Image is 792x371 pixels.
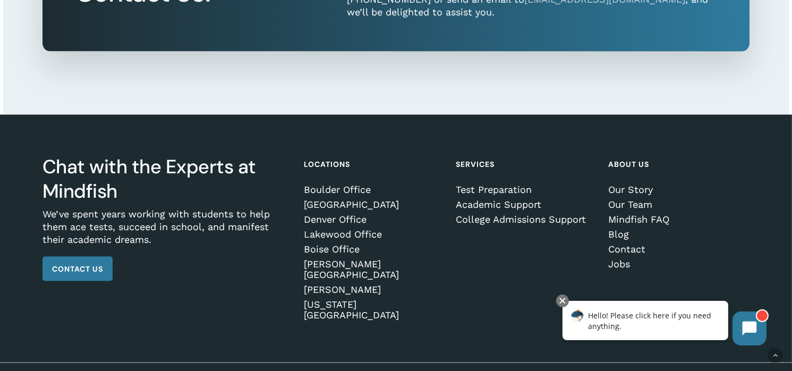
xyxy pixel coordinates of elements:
a: Our Team [608,199,746,210]
h4: Locations [304,155,442,174]
a: [PERSON_NAME][GEOGRAPHIC_DATA] [304,259,442,280]
a: Blog [608,229,746,240]
a: Boise Office [304,244,442,255]
a: Jobs [608,259,746,269]
a: Our Story [608,184,746,195]
h4: About Us [608,155,746,174]
a: Mindfish FAQ [608,214,746,225]
a: Contact Us [42,257,113,281]
a: Denver Office [304,214,442,225]
a: Lakewood Office [304,229,442,240]
a: College Admissions Support [456,214,594,225]
a: Academic Support [456,199,594,210]
a: Contact [608,244,746,255]
a: [US_STATE][GEOGRAPHIC_DATA] [304,299,442,321]
span: Contact Us [52,264,103,274]
h4: Services [456,155,594,174]
iframe: Chatbot [551,292,777,356]
a: Test Preparation [456,184,594,195]
h3: Chat with the Experts at Mindfish [42,155,290,204]
a: [GEOGRAPHIC_DATA] [304,199,442,210]
a: [PERSON_NAME] [304,284,442,295]
a: Boulder Office [304,184,442,195]
p: We’ve spent years working with students to help them ace tests, succeed in school, and manifest t... [42,208,290,257]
